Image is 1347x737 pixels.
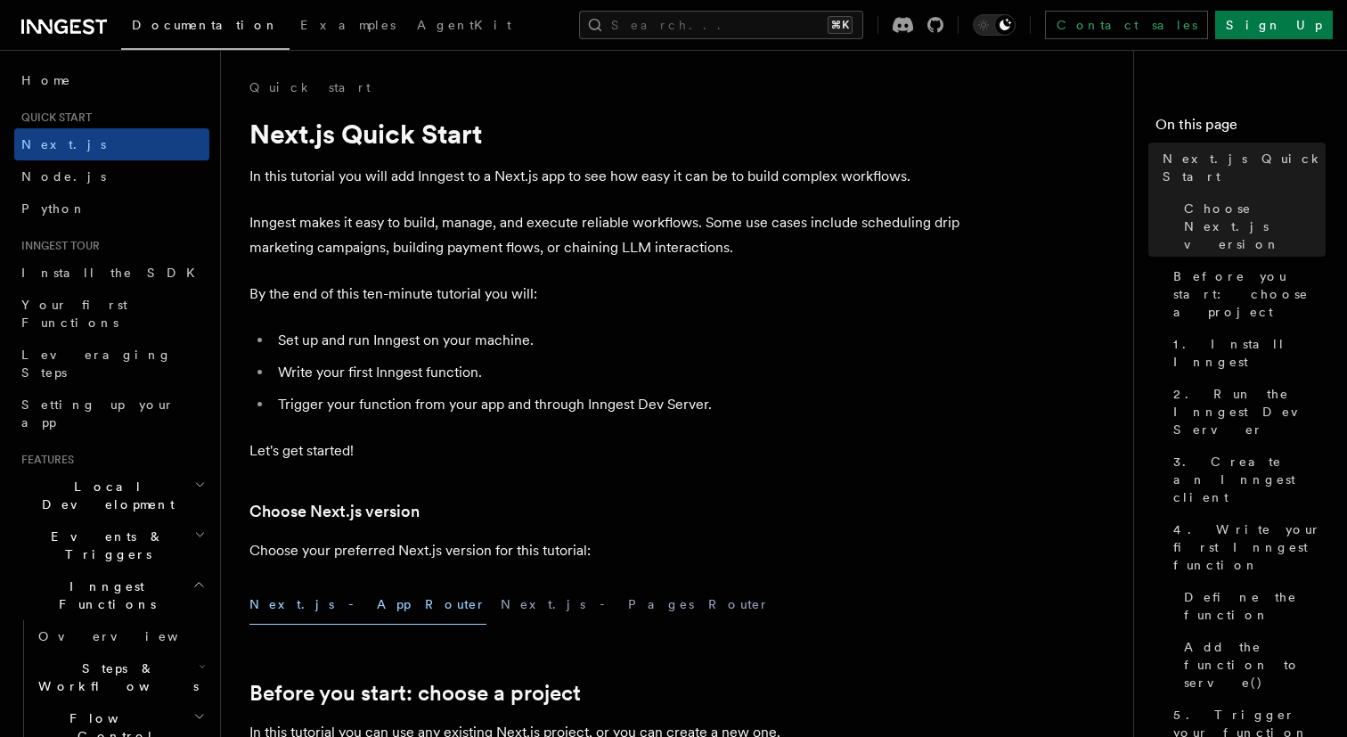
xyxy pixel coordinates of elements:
a: Examples [290,5,406,48]
a: 4. Write your first Inngest function [1166,513,1326,581]
p: Choose your preferred Next.js version for this tutorial: [249,538,962,563]
span: Documentation [132,18,279,32]
a: Home [14,64,209,96]
span: Your first Functions [21,298,127,330]
a: Contact sales [1045,11,1208,39]
span: Install the SDK [21,266,206,280]
span: 2. Run the Inngest Dev Server [1173,385,1326,438]
span: Add the function to serve() [1184,638,1326,692]
span: Local Development [14,478,194,513]
a: Overview [31,620,209,652]
a: Next.js [14,128,209,160]
span: Inngest tour [14,239,100,253]
button: Steps & Workflows [31,652,209,702]
span: Events & Triggers [14,528,194,563]
a: Sign Up [1215,11,1333,39]
button: Local Development [14,471,209,520]
a: Setting up your app [14,389,209,438]
a: Leveraging Steps [14,339,209,389]
span: 3. Create an Inngest client [1173,453,1326,506]
span: Define the function [1184,588,1326,624]
span: Next.js Quick Start [1163,150,1326,185]
span: Node.js [21,169,106,184]
a: Install the SDK [14,257,209,289]
a: Quick start [249,78,371,96]
kbd: ⌘K [828,16,853,34]
a: AgentKit [406,5,522,48]
button: Toggle dark mode [973,14,1016,36]
span: 4. Write your first Inngest function [1173,520,1326,574]
span: Next.js [21,137,106,151]
button: Search...⌘K [579,11,863,39]
li: Trigger your function from your app and through Inngest Dev Server. [273,392,962,417]
p: Let's get started! [249,438,962,463]
a: 1. Install Inngest [1166,328,1326,378]
li: Set up and run Inngest on your machine. [273,328,962,353]
h1: Next.js Quick Start [249,118,962,150]
button: Inngest Functions [14,570,209,620]
span: 1. Install Inngest [1173,335,1326,371]
a: Python [14,192,209,225]
p: By the end of this ten-minute tutorial you will: [249,282,962,307]
p: In this tutorial you will add Inngest to a Next.js app to see how easy it can be to build complex... [249,164,962,189]
span: AgentKit [417,18,511,32]
span: Before you start: choose a project [1173,267,1326,321]
a: Before you start: choose a project [249,681,581,706]
li: Write your first Inngest function. [273,360,962,385]
span: Python [21,201,86,216]
span: Choose Next.js version [1184,200,1326,253]
h4: On this page [1155,114,1326,143]
button: Events & Triggers [14,520,209,570]
a: Documentation [121,5,290,50]
a: Define the function [1177,581,1326,631]
span: Overview [38,629,222,643]
a: Add the function to serve() [1177,631,1326,699]
span: Examples [300,18,396,32]
a: Choose Next.js version [1177,192,1326,260]
span: Features [14,453,74,467]
a: Your first Functions [14,289,209,339]
a: Choose Next.js version [249,499,420,524]
span: Setting up your app [21,397,175,430]
a: Node.js [14,160,209,192]
p: Inngest makes it easy to build, manage, and execute reliable workflows. Some use cases include sc... [249,210,962,260]
a: 3. Create an Inngest client [1166,446,1326,513]
span: Steps & Workflows [31,659,199,695]
span: Quick start [14,111,92,125]
button: Next.js - App Router [249,585,486,625]
a: Next.js Quick Start [1155,143,1326,192]
a: Before you start: choose a project [1166,260,1326,328]
span: Leveraging Steps [21,348,172,380]
span: Home [21,71,71,89]
button: Next.js - Pages Router [501,585,770,625]
span: Inngest Functions [14,577,192,613]
a: 2. Run the Inngest Dev Server [1166,378,1326,446]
